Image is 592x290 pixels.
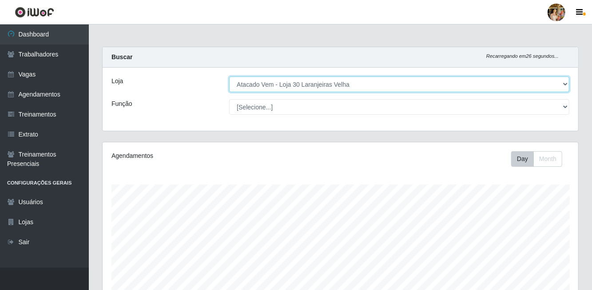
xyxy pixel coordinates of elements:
[511,151,569,167] div: Toolbar with button groups
[111,77,123,86] label: Loja
[111,99,132,109] label: Função
[111,151,294,161] div: Agendamentos
[111,53,132,60] strong: Buscar
[15,7,54,18] img: CoreUI Logo
[511,151,562,167] div: First group
[486,53,559,59] i: Recarregando em 26 segundos...
[511,151,534,167] button: Day
[533,151,562,167] button: Month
